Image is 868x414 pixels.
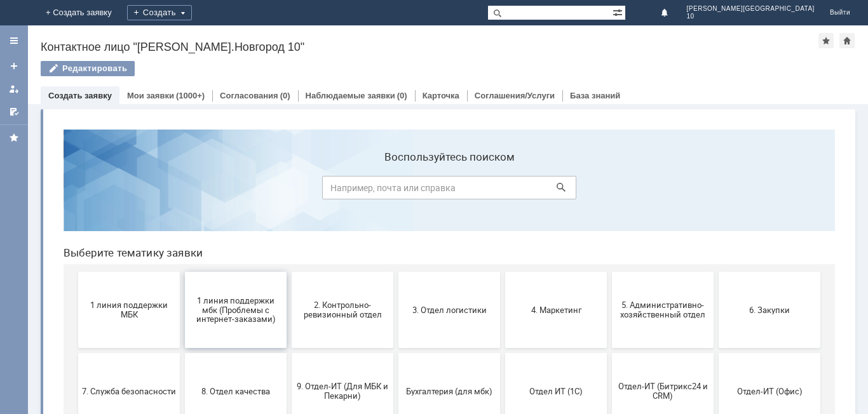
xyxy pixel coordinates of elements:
[4,79,24,99] a: Мои заявки
[269,57,523,80] input: Например, почта или справка
[48,91,112,100] a: Создать заявку
[349,338,443,367] span: [PERSON_NAME]. Услуги ИТ для МБК (оформляет L1)
[242,344,336,363] span: Это соглашение не активно!
[456,348,550,357] span: не актуален
[452,315,553,391] button: не актуален
[132,234,233,310] button: 8. Отдел качества
[242,262,336,281] span: 9. Отдел-ИТ (Для МБК и Пекарни)
[10,127,782,140] header: Выберите тематику заявки
[41,41,818,53] div: Контактное лицо "[PERSON_NAME].Новгород 10"
[220,91,278,100] a: Согласования
[669,185,763,195] span: 6. Закупки
[839,33,855,48] div: Сделать домашней страницей
[269,31,523,44] label: Воспользуйтесь поиском
[349,267,443,276] span: Бухгалтерия (для мбк)
[669,267,763,276] span: Отдел-ИТ (Офис)
[127,5,192,20] div: Создать
[238,152,340,229] button: 2. Контрольно-ревизионный отдел
[127,91,174,100] a: Мои заявки
[559,152,660,229] button: 5. Административно-хозяйственный отдел
[613,6,625,18] span: Расширенный поиск
[238,234,340,310] button: 9. Отдел-ИТ (Для МБК и Пекарни)
[475,91,555,100] a: Соглашения/Услуги
[456,185,550,195] span: 4. Маркетинг
[397,91,407,100] div: (0)
[349,185,443,195] span: 3. Отдел логистики
[456,267,550,276] span: Отдел ИТ (1С)
[687,13,815,20] span: 10
[29,267,123,276] span: 7. Служба безопасности
[29,181,123,200] span: 1 линия поддержки МБК
[25,234,126,310] button: 7. Служба безопасности
[132,315,233,391] button: Франчайзинг
[135,267,229,276] span: 8. Отдел качества
[562,181,656,200] span: 5. Административно-хозяйственный отдел
[242,181,336,200] span: 2. Контрольно-ревизионный отдел
[4,56,24,76] a: Создать заявку
[25,152,126,229] button: 1 линия поддержки МБК
[559,234,660,310] button: Отдел-ИТ (Битрикс24 и CRM)
[423,91,459,100] a: Карточка
[238,315,340,391] button: Это соглашение не активно!
[665,234,767,310] button: Отдел-ИТ (Офис)
[132,152,233,229] button: 1 линия поддержки мбк (Проблемы с интернет-заказами)
[306,91,395,100] a: Наблюдаемые заявки
[280,91,290,100] div: (0)
[176,91,205,100] div: (1000+)
[29,348,123,357] span: Финансовый отдел
[4,102,24,122] a: Мои согласования
[345,234,447,310] button: Бухгалтерия (для мбк)
[345,315,447,391] button: [PERSON_NAME]. Услуги ИТ для МБК (оформляет L1)
[562,262,656,281] span: Отдел-ИТ (Битрикс24 и CRM)
[665,152,767,229] button: 6. Закупки
[345,152,447,229] button: 3. Отдел логистики
[687,5,815,13] span: [PERSON_NAME][GEOGRAPHIC_DATA]
[135,176,229,204] span: 1 линия поддержки мбк (Проблемы с интернет-заказами)
[452,152,553,229] button: 4. Маркетинг
[570,91,620,100] a: База знаний
[135,348,229,357] span: Франчайзинг
[452,234,553,310] button: Отдел ИТ (1С)
[818,33,834,48] div: Добавить в избранное
[25,315,126,391] button: Финансовый отдел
